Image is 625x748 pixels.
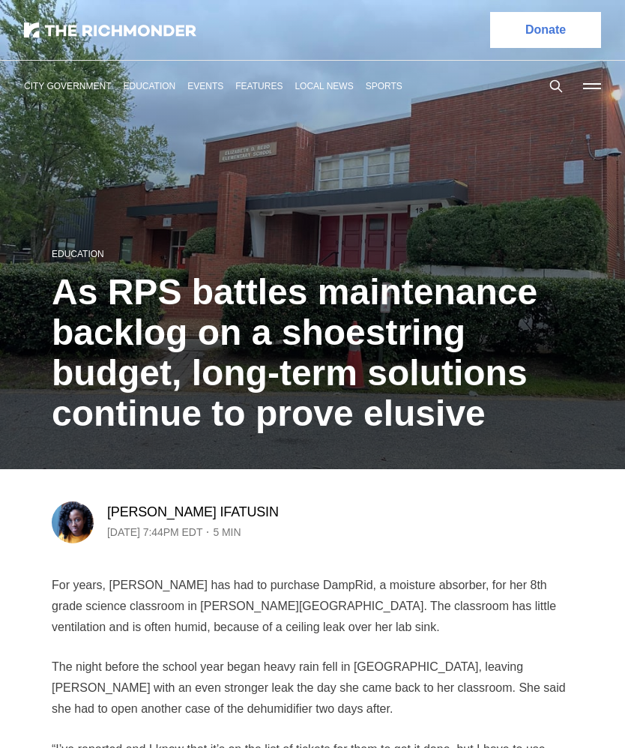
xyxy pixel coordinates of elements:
[24,81,111,91] a: City Government
[107,503,279,521] a: [PERSON_NAME] Ifatusin
[52,272,573,434] h1: As RPS battles maintenance backlog on a shoestring budget, long-term solutions continue to prove ...
[498,675,625,748] iframe: portal-trigger
[490,12,601,48] a: Donate
[52,575,573,638] p: For years, [PERSON_NAME] has had to purchase DampRid, a moisture absorber, for her 8th grade scie...
[187,81,223,91] a: Events
[24,22,196,37] img: The Richmonder
[366,81,402,91] a: Sports
[123,81,175,91] a: Education
[235,81,283,91] a: Features
[107,523,202,541] time: [DATE] 7:44PM EDT
[213,523,241,541] span: 5 min
[295,81,353,91] a: Local News
[52,501,94,543] img: Victoria A. Ifatusin
[52,657,573,720] p: The night before the school year began heavy rain fell in [GEOGRAPHIC_DATA], leaving [PERSON_NAME...
[52,249,104,259] a: Education
[545,75,567,97] button: Search this site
